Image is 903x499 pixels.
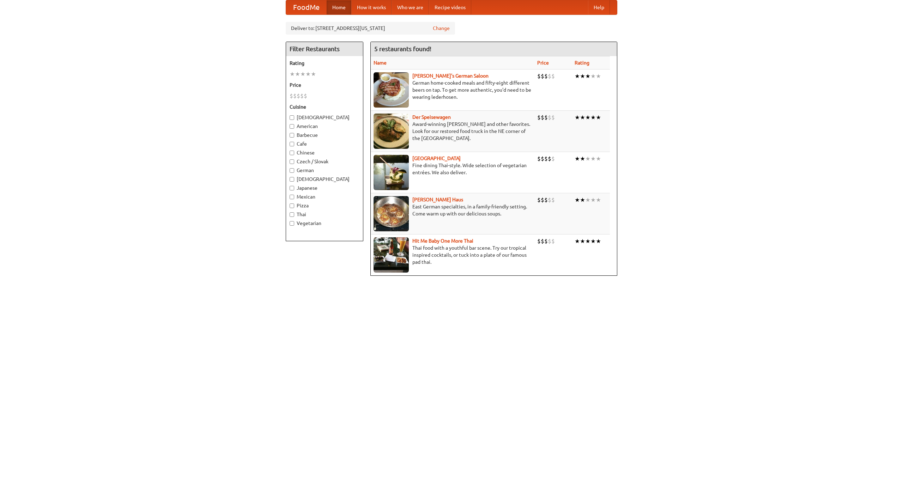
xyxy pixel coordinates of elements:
li: ★ [575,114,580,121]
a: How it works [351,0,392,14]
li: $ [544,155,548,163]
li: $ [537,237,541,245]
li: $ [548,237,551,245]
a: Home [327,0,351,14]
li: $ [544,196,548,204]
div: Deliver to: [STREET_ADDRESS][US_STATE] [286,22,455,35]
li: ★ [295,70,300,78]
li: $ [537,72,541,80]
a: [GEOGRAPHIC_DATA] [412,156,461,161]
li: $ [300,92,304,100]
li: $ [304,92,307,100]
label: Cafe [290,140,359,147]
label: Barbecue [290,132,359,139]
label: Japanese [290,184,359,191]
img: kohlhaus.jpg [374,196,409,231]
li: ★ [590,114,596,121]
a: Price [537,60,549,66]
li: $ [290,92,293,100]
label: [DEMOGRAPHIC_DATA] [290,176,359,183]
img: speisewagen.jpg [374,114,409,149]
p: East German specialties, in a family-friendly setting. Come warm up with our delicious soups. [374,203,532,217]
img: satay.jpg [374,155,409,190]
h4: Filter Restaurants [286,42,363,56]
li: $ [548,114,551,121]
input: [DEMOGRAPHIC_DATA] [290,115,294,120]
a: Help [588,0,610,14]
li: ★ [580,237,585,245]
a: Der Speisewagen [412,114,451,120]
label: Mexican [290,193,359,200]
input: Barbecue [290,133,294,138]
label: [DEMOGRAPHIC_DATA] [290,114,359,121]
label: Czech / Slovak [290,158,359,165]
li: $ [544,72,548,80]
li: $ [541,196,544,204]
p: Fine dining Thai-style. Wide selection of vegetarian entrées. We also deliver. [374,162,532,176]
li: ★ [590,155,596,163]
a: Change [433,25,450,32]
li: ★ [585,114,590,121]
li: ★ [580,196,585,204]
a: Rating [575,60,589,66]
li: ★ [585,196,590,204]
li: ★ [585,72,590,80]
li: $ [544,114,548,121]
li: $ [541,114,544,121]
li: $ [541,72,544,80]
li: $ [541,155,544,163]
li: ★ [585,155,590,163]
input: [DEMOGRAPHIC_DATA] [290,177,294,182]
li: $ [551,72,555,80]
label: Thai [290,211,359,218]
li: $ [551,237,555,245]
a: [PERSON_NAME]'s German Saloon [412,73,489,79]
li: $ [537,196,541,204]
label: American [290,123,359,130]
li: ★ [575,196,580,204]
li: $ [293,92,297,100]
li: ★ [590,237,596,245]
li: $ [551,196,555,204]
li: ★ [575,72,580,80]
input: Czech / Slovak [290,159,294,164]
li: ★ [575,155,580,163]
li: $ [548,155,551,163]
h5: Cuisine [290,103,359,110]
label: Chinese [290,149,359,156]
a: Recipe videos [429,0,471,14]
li: $ [537,155,541,163]
li: $ [537,114,541,121]
li: ★ [590,72,596,80]
li: ★ [596,114,601,121]
li: $ [541,237,544,245]
input: Thai [290,212,294,217]
li: ★ [575,237,580,245]
li: ★ [311,70,316,78]
li: $ [548,196,551,204]
li: $ [551,114,555,121]
li: ★ [580,114,585,121]
li: $ [548,72,551,80]
li: ★ [300,70,305,78]
p: German home-cooked meals and fifty-eight different beers on tap. To get more authentic, you'd nee... [374,79,532,101]
input: Pizza [290,203,294,208]
label: German [290,167,359,174]
input: Mexican [290,195,294,199]
li: ★ [596,237,601,245]
h5: Rating [290,60,359,67]
li: ★ [596,155,601,163]
li: ★ [305,70,311,78]
img: esthers.jpg [374,72,409,108]
label: Pizza [290,202,359,209]
input: American [290,124,294,129]
input: Chinese [290,151,294,155]
li: $ [297,92,300,100]
li: ★ [585,237,590,245]
a: Who we are [392,0,429,14]
b: Hit Me Baby One More Thai [412,238,473,244]
li: ★ [580,155,585,163]
a: [PERSON_NAME] Haus [412,197,463,202]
